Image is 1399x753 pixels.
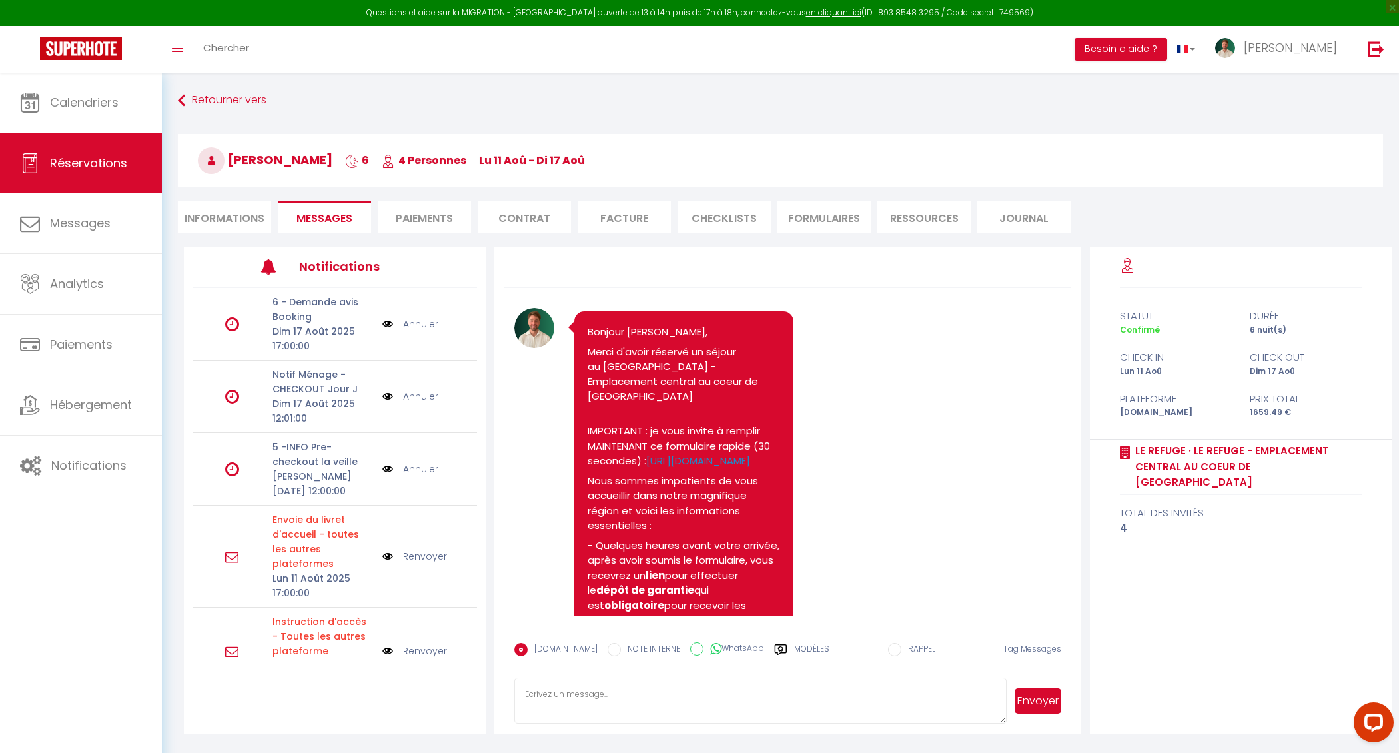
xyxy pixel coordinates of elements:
p: IMPORTANT : je vous invite à remplir MAINTENANT ce formulaire rapide (30 secondes) : [588,424,779,469]
strong: lien [646,568,665,582]
p: Dim 17 Août 2025 17:00:00 [272,324,374,353]
a: Chercher [193,26,259,73]
span: Confirmé [1120,324,1160,335]
div: check out [1240,349,1370,365]
img: NO IMAGE [382,389,393,404]
span: [PERSON_NAME] [1244,39,1337,56]
div: statut [1111,308,1240,324]
label: RAPPEL [901,643,935,658]
p: Motif d'échec d'envoi [272,512,374,571]
p: [PERSON_NAME][DATE] 12:00:00 [272,469,374,498]
a: Retourner vers [178,89,1383,113]
div: [DOMAIN_NAME] [1111,406,1240,419]
p: Notif Ménage - CHECKOUT Jour J [272,367,374,396]
img: ... [1215,38,1235,58]
span: Chercher [203,41,249,55]
li: Facture [578,201,671,233]
li: Paiements [378,201,471,233]
li: CHECKLISTS [678,201,771,233]
li: Contrat [478,201,571,233]
span: Calendriers [50,94,119,111]
span: Analytics [50,275,104,292]
label: WhatsApp [703,642,764,657]
a: Annuler [403,389,438,404]
p: - Quelques heures avant votre arrivée, après avoir soumis le formulaire, vous recevrez un pour ef... [588,538,779,644]
label: [DOMAIN_NAME] [528,643,598,658]
p: 6 - Demande avis Booking [272,295,374,324]
img: Super Booking [40,37,122,60]
p: Bonjour [PERSON_NAME], [588,325,779,340]
p: Merci d'avoir réservé un séjour au [GEOGRAPHIC_DATA] - Emplacement central au coeur de [GEOGRAPHI... [588,345,779,404]
span: Messages [296,211,352,226]
img: 17320903798788.png [514,308,554,348]
span: lu 11 Aoû - di 17 Aoû [479,153,585,168]
a: Le Refuge · Le Refuge - Emplacement central au coeur de [GEOGRAPHIC_DATA] [1131,443,1362,490]
div: check in [1111,349,1240,365]
p: Motif d'échec d'envoi [272,614,374,658]
h3: Notifications [299,251,418,281]
span: Messages [50,215,111,231]
li: Informations [178,201,271,233]
li: Ressources [877,201,971,233]
p: Lun 11 Août 2025 17:00:00 [272,571,374,600]
div: total des invités [1120,505,1362,521]
a: [URL][DOMAIN_NAME] [646,454,750,468]
a: Renvoyer [403,644,447,658]
div: Prix total [1240,391,1370,407]
strong: dépôt de garantie [596,583,694,597]
span: 6 [345,153,369,168]
div: 4 [1120,520,1362,536]
div: 1659.49 € [1240,406,1370,419]
span: Notifications [51,457,127,474]
iframe: LiveChat chat widget [1343,697,1399,753]
div: Plateforme [1111,391,1240,407]
li: FORMULAIRES [777,201,871,233]
div: 6 nuit(s) [1240,324,1370,337]
img: logout [1368,41,1384,57]
img: NO IMAGE [382,549,393,564]
a: en cliquant ici [806,7,861,18]
p: Nous sommes impatients de vous accueillir dans notre magnifique région et voici les informations ... [588,474,779,534]
li: Journal [977,201,1071,233]
a: Annuler [403,317,438,331]
a: Renvoyer [403,549,447,564]
div: durée [1240,308,1370,324]
a: Annuler [403,462,438,476]
img: NO IMAGE [382,317,393,331]
span: Réservations [50,155,127,171]
strong: obligatoire [604,598,664,612]
a: ... [PERSON_NAME] [1205,26,1354,73]
span: 4 Personnes [382,153,466,168]
span: [PERSON_NAME] [198,151,332,168]
p: Dim 17 Août 2025 12:01:00 [272,396,374,426]
span: Hébergement [50,396,132,413]
label: Modèles [794,643,829,666]
div: Dim 17 Aoû [1240,365,1370,378]
button: Envoyer [1015,688,1061,714]
label: NOTE INTERNE [621,643,680,658]
span: Tag Messages [1003,643,1061,654]
p: 5 -INFO Pre-checkout la veille [272,440,374,469]
img: NO IMAGE [382,462,393,476]
img: NO IMAGE [382,644,393,658]
span: Paiements [50,336,113,353]
div: Lun 11 Aoû [1111,365,1240,378]
button: Besoin d'aide ? [1075,38,1167,61]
